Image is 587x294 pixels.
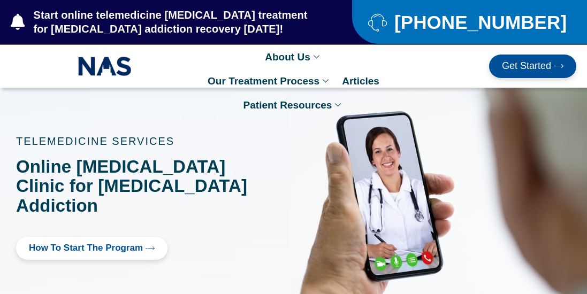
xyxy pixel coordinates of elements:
a: Patient Resources [238,93,349,117]
span: [PHONE_NUMBER] [392,16,567,29]
h1: Online [MEDICAL_DATA] Clinic for [MEDICAL_DATA] Addiction [16,157,266,215]
img: NAS_email_signature-removebg-preview.png [78,54,132,79]
span: How to Start the program [29,243,143,253]
a: Start online telemedicine [MEDICAL_DATA] treatment for [MEDICAL_DATA] addiction recovery [DATE]! [11,8,309,36]
a: Our Treatment Process [202,69,337,93]
span: Get Started [502,61,551,72]
a: Get Started [489,55,576,78]
span: Start online telemedicine [MEDICAL_DATA] treatment for [MEDICAL_DATA] addiction recovery [DATE]! [31,8,310,36]
a: How to Start the program [16,237,167,260]
a: [PHONE_NUMBER] [368,13,560,32]
a: Articles [337,69,385,93]
a: About Us [260,45,327,69]
p: TELEMEDICINE SERVICES [16,136,266,146]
